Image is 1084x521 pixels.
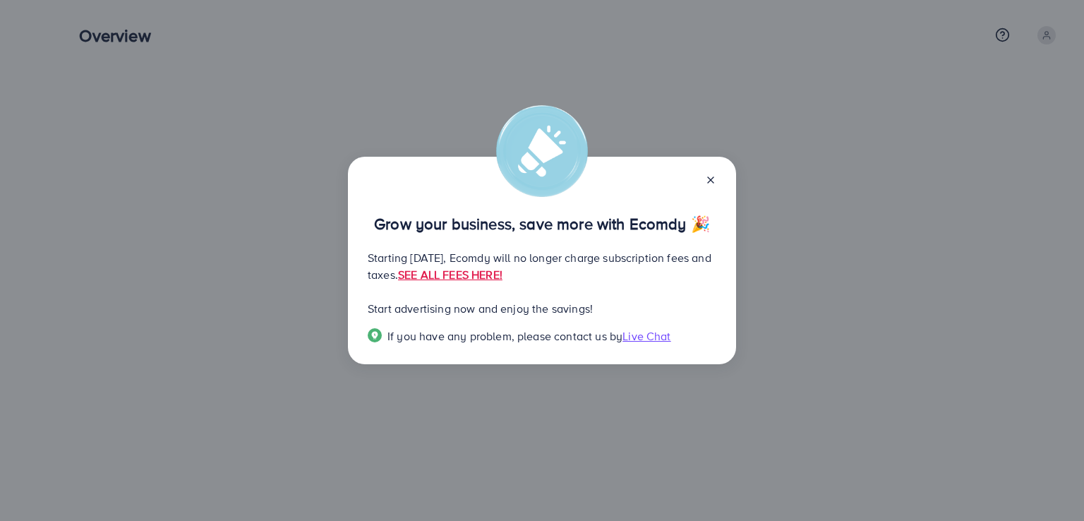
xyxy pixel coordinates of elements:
[622,328,670,344] span: Live Chat
[368,249,716,283] p: Starting [DATE], Ecomdy will no longer charge subscription fees and taxes.
[387,328,622,344] span: If you have any problem, please contact us by
[368,328,382,342] img: Popup guide
[398,267,502,282] a: SEE ALL FEES HERE!
[368,300,716,317] p: Start advertising now and enjoy the savings!
[496,105,588,197] img: alert
[368,215,716,232] p: Grow your business, save more with Ecomdy 🎉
